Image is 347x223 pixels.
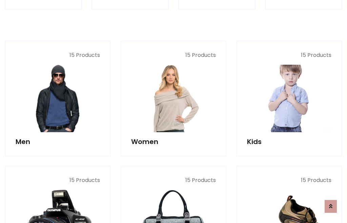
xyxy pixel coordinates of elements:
[131,176,216,184] p: 15 Products
[131,138,216,146] h5: Women
[16,176,100,184] p: 15 Products
[16,138,100,146] h5: Men
[247,51,331,59] p: 15 Products
[247,138,331,146] h5: Kids
[16,51,100,59] p: 15 Products
[131,51,216,59] p: 15 Products
[247,176,331,184] p: 15 Products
